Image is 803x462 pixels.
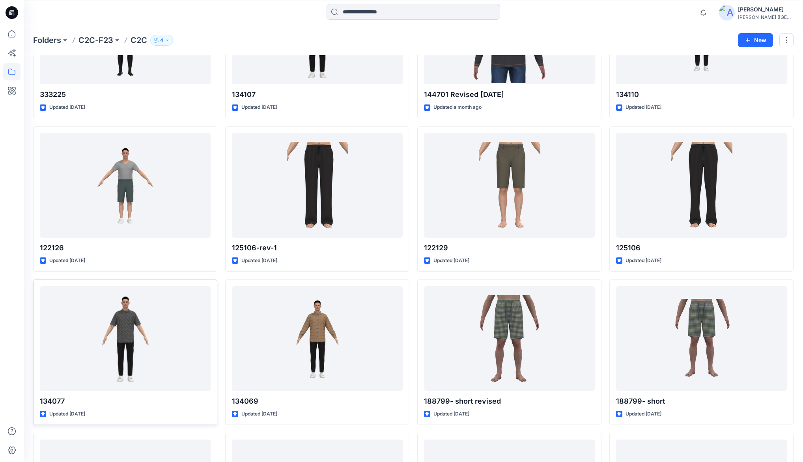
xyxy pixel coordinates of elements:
p: Updated [DATE] [241,410,277,418]
a: 188799- short revised [424,286,595,391]
p: Updated [DATE] [626,103,661,112]
a: 134077 [40,286,211,391]
a: 122126 [40,133,211,238]
a: 188799- short [616,286,787,391]
p: Updated [DATE] [241,103,277,112]
p: 188799- short revised [424,396,595,407]
p: Updated a month ago [433,103,482,112]
p: 144701 Revised [DATE] [424,89,595,100]
button: New [738,33,773,47]
div: [PERSON_NAME] [738,5,793,14]
p: 134077 [40,396,211,407]
p: 134110 [616,89,787,100]
a: Folders [33,35,61,46]
p: 4 [160,36,163,45]
p: Updated [DATE] [49,410,85,418]
p: Updated [DATE] [433,257,469,265]
a: 125106 [616,133,787,238]
p: C2C [131,35,147,46]
a: C2C-F23 [78,35,113,46]
p: Updated [DATE] [49,257,85,265]
p: 188799- short [616,396,787,407]
a: 122129 [424,133,595,238]
p: Updated [DATE] [626,257,661,265]
a: 125106-rev-1 [232,133,403,238]
p: Updated [DATE] [49,103,85,112]
p: 122126 [40,242,211,253]
p: 125106-rev-1 [232,242,403,253]
p: 134069 [232,396,403,407]
p: 333225 [40,89,211,100]
p: Updated [DATE] [433,410,469,418]
p: Updated [DATE] [626,410,661,418]
a: 134069 [232,286,403,391]
div: [PERSON_NAME] ([GEOGRAPHIC_DATA]) Exp... [738,14,793,20]
button: 4 [150,35,173,46]
p: 125106 [616,242,787,253]
img: avatar [719,5,735,20]
p: 134107 [232,89,403,100]
p: Updated [DATE] [241,257,277,265]
p: 122129 [424,242,595,253]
